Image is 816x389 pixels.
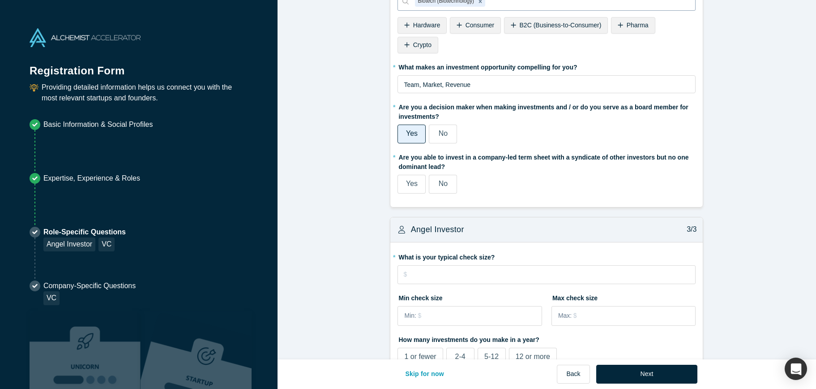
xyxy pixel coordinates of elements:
span: 1 or fewer [404,353,436,360]
button: Skip for now [396,365,453,384]
input: $ [418,307,541,325]
span: Team, Market, Revenue [404,81,470,88]
div: B2C (Business-to-Consumer) [504,17,608,34]
button: Next [596,365,698,384]
div: Pharma [611,17,655,34]
button: Back [557,365,590,384]
div: rdw-wrapper [397,75,696,93]
p: Company-Specific Questions [43,281,136,291]
label: Min check size [397,290,542,303]
p: Expertise, Experience & Roles [43,173,140,184]
p: Role-Specific Questions [43,227,126,238]
label: How many investments do you make in a year? [397,332,696,345]
p: Providing detailed information helps us connect you with the most relevant startups and founders. [42,82,248,104]
span: No [439,130,448,137]
label: What is your typical check size? [397,250,696,262]
span: Pharma [627,22,649,29]
div: rdw-editor [404,79,690,90]
span: Hardware [413,22,440,29]
div: Consumer [450,17,501,34]
div: Angel Investor [43,238,95,251]
label: Max check size [551,290,696,303]
span: No [439,180,448,187]
input: $ [573,307,695,325]
img: Alchemist Accelerator Logo [30,28,141,47]
label: Are you able to invest in a company-led term sheet with a syndicate of other investors but no one... [397,150,696,172]
span: Crypto [413,41,431,48]
h3: Angel Investor [411,224,464,236]
span: Yes [406,130,418,137]
label: Are you a decision maker when making investments and / or do you serve as a board member for inve... [397,99,696,121]
p: 3/3 [682,224,697,235]
span: B2C (Business-to-Consumer) [520,22,602,29]
span: Yes [406,180,418,187]
span: Max: [558,311,572,320]
div: Hardware [397,17,447,34]
input: $ [397,265,696,284]
span: 2-4 [455,353,466,360]
span: 5-12 [484,353,499,360]
p: Basic Information & Social Profiles [43,119,153,130]
span: Min: [404,311,416,320]
div: VC [43,291,60,305]
div: VC [98,238,115,251]
div: Crypto [397,37,438,53]
h1: Registration Form [30,53,248,79]
span: 12 or more [516,353,550,360]
label: What makes an investment opportunity compelling for you? [397,60,696,72]
span: Consumer [466,22,495,29]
